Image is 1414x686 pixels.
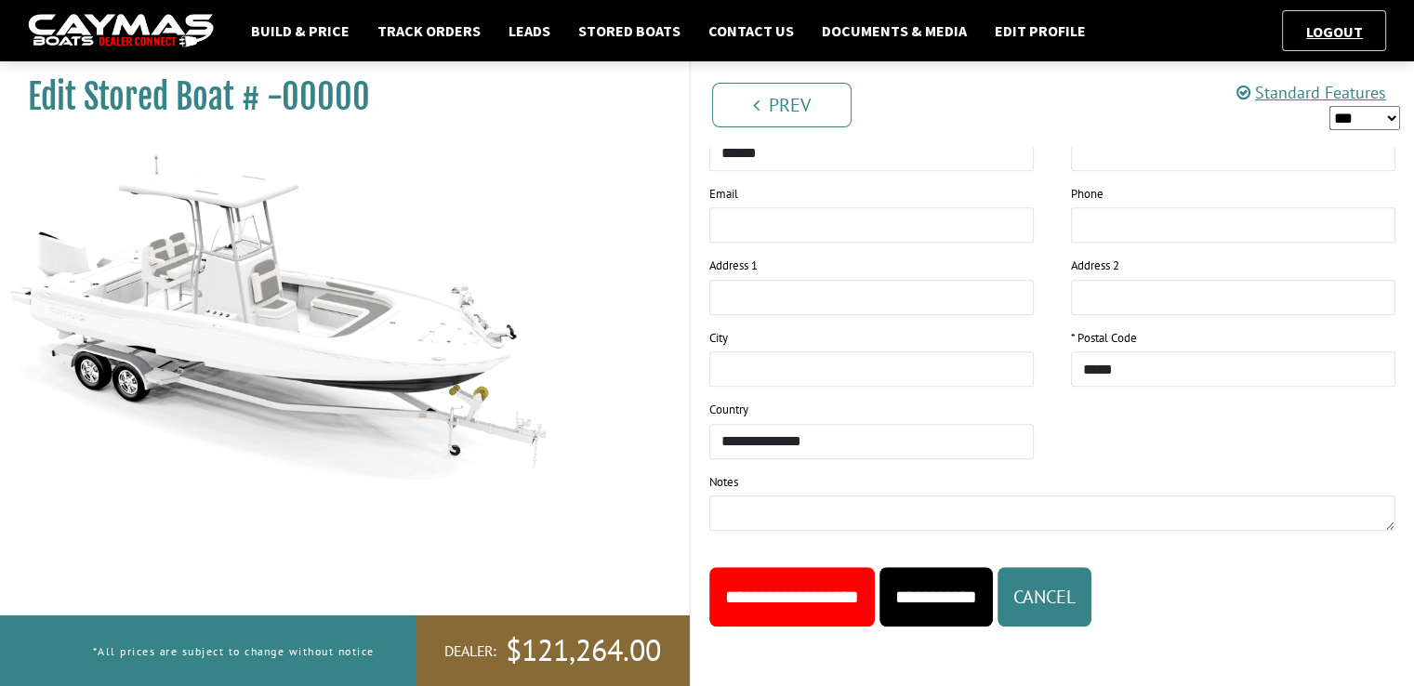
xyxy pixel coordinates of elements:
[813,19,976,43] a: Documents & Media
[242,19,359,43] a: Build & Price
[569,19,690,43] a: Stored Boats
[712,83,852,127] a: Prev
[1297,22,1372,41] a: Logout
[709,473,738,492] label: Notes
[985,19,1095,43] a: Edit Profile
[499,19,560,43] a: Leads
[709,185,738,204] label: Email
[416,615,689,686] a: Dealer:$121,264.00
[1071,185,1103,204] label: Phone
[998,567,1091,627] button: Cancel
[1071,329,1137,348] label: * Postal Code
[1236,82,1386,103] a: Standard Features
[1071,257,1119,275] label: Address 2
[709,257,758,275] label: Address 1
[709,329,728,348] label: City
[444,641,496,661] span: Dealer:
[699,19,803,43] a: Contact Us
[93,636,375,666] p: *All prices are subject to change without notice
[368,19,490,43] a: Track Orders
[506,631,661,670] span: $121,264.00
[709,401,748,419] label: Country
[28,76,642,118] h1: Edit Stored Boat # -00000
[28,14,214,48] img: caymas-dealer-connect-2ed40d3bc7270c1d8d7ffb4b79bf05adc795679939227970def78ec6f6c03838.gif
